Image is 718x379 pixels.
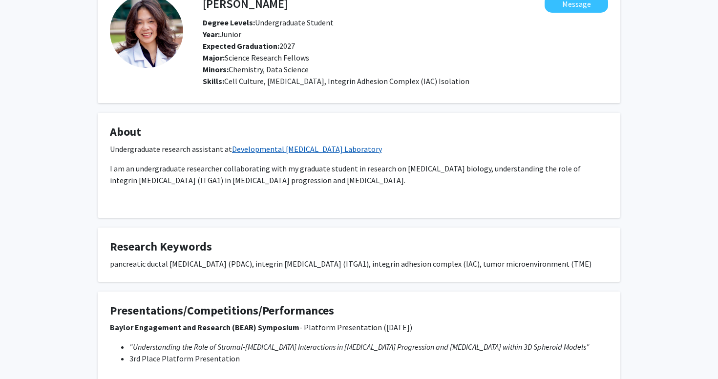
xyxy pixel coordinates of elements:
b: Year: [203,29,220,39]
span: Science Research Fellows [225,53,309,63]
b: Minors: [203,64,229,74]
em: "Understanding the Role of Stromal-[MEDICAL_DATA] Interactions in [MEDICAL_DATA] Progression and ... [129,342,590,352]
h4: About [110,125,608,139]
h4: Presentations/Competitions/Performances [110,304,608,318]
b: Major: [203,53,225,63]
iframe: Chat [7,335,42,372]
span: 2027 [203,41,295,51]
h4: Research Keywords [110,240,608,254]
b: Skills: [203,76,224,86]
p: - Platform Presentation ([DATE]) [110,321,608,333]
span: 3rd Place Platform Presentation [129,354,240,363]
a: Developmental [MEDICAL_DATA] Laboratory [232,144,382,154]
span: Undergraduate Student [203,18,334,27]
span: Junior [203,29,241,39]
strong: Baylor Engagement and Research (BEAR) Symposium [110,322,299,332]
span: Cell Culture, [MEDICAL_DATA], Integrin Adhesion Complex (IAC) Isolation [224,76,469,86]
span: I am an undergraduate researcher collaborating with my graduate student in research on [MEDICAL_D... [110,164,581,185]
span: Chemistry, Data Science [229,64,309,74]
p: Undergraduate research assistant at [110,143,608,155]
div: pancreatic ductal [MEDICAL_DATA] (PDAC), integrin [MEDICAL_DATA] (ITGA1), integrin adhesion compl... [110,258,608,270]
b: Degree Levels: [203,18,255,27]
b: Expected Graduation: [203,41,279,51]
